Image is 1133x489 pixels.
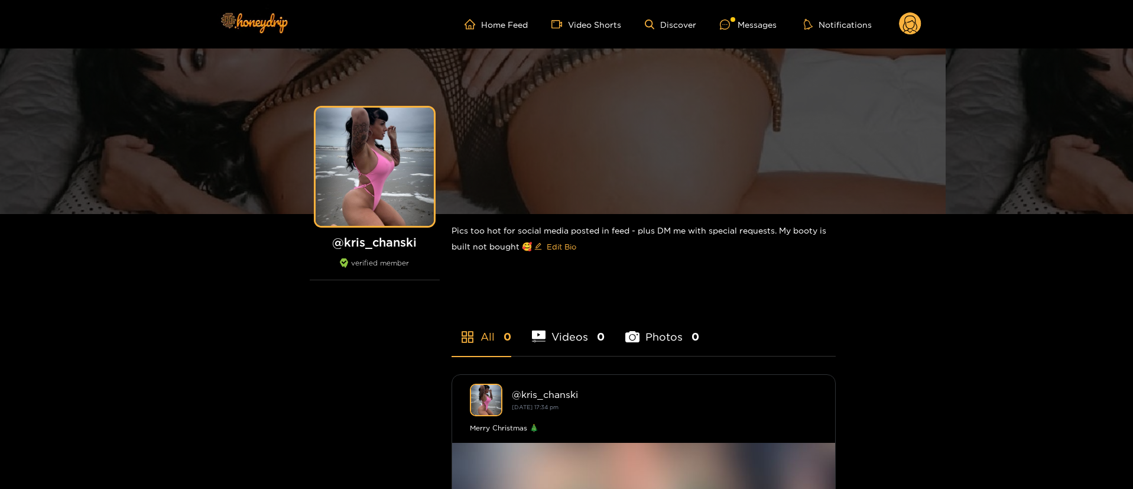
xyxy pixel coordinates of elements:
span: Edit Bio [547,241,576,252]
a: Video Shorts [551,19,621,30]
a: Home Feed [465,19,528,30]
span: 0 [597,329,605,344]
span: appstore [460,330,475,344]
div: Messages [720,18,777,31]
div: Pics too hot for social media posted in feed - plus DM me with special requests. My booty is buil... [452,214,836,265]
span: 0 [692,329,699,344]
div: Merry Christmas 🎄 [470,422,817,434]
li: All [452,303,511,356]
span: home [465,19,481,30]
button: editEdit Bio [532,237,579,256]
span: video-camera [551,19,568,30]
a: Discover [645,20,696,30]
span: edit [534,242,542,251]
div: verified member [310,258,440,280]
button: Notifications [800,18,875,30]
li: Videos [532,303,605,356]
span: 0 [504,329,511,344]
small: [DATE] 17:34 pm [512,404,559,410]
div: @ kris_chanski [512,389,817,400]
h1: @ kris_chanski [310,235,440,250]
li: Photos [625,303,699,356]
img: kris_chanski [470,384,502,416]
